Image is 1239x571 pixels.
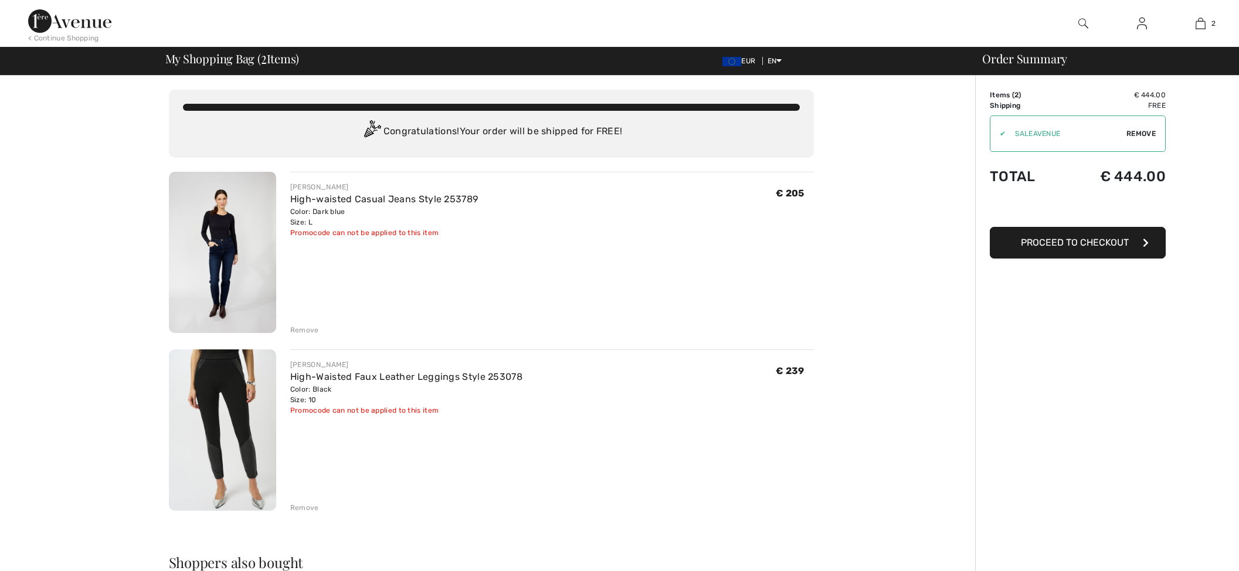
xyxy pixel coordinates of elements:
span: Proceed to Checkout [1021,237,1129,248]
span: EN [768,57,782,65]
img: 1ère Avenue [28,9,111,33]
a: High-waisted Casual Jeans Style 253789 [290,193,478,205]
h2: Shoppers also bought [169,555,814,569]
iframe: PayPal [990,196,1166,223]
td: Shipping [990,100,1061,111]
div: Order Summary [968,53,1232,64]
div: Remove [290,325,319,335]
div: Promocode can not be applied to this item [290,227,478,238]
button: Proceed to Checkout [990,227,1166,259]
div: Promocode can not be applied to this item [290,405,522,416]
img: Congratulation2.svg [360,120,383,144]
span: EUR [722,57,760,65]
td: € 444.00 [1061,90,1166,100]
td: Total [990,157,1061,196]
span: € 205 [776,188,804,199]
span: 2 [1211,18,1216,29]
td: Free [1061,100,1166,111]
div: Remove [290,502,319,513]
td: Items ( ) [990,90,1061,100]
a: 2 [1172,16,1229,30]
div: [PERSON_NAME] [290,182,478,192]
td: € 444.00 [1061,157,1166,196]
span: € 239 [776,365,804,376]
span: 2 [1014,91,1019,99]
div: ✔ [990,128,1006,139]
img: My Bag [1196,16,1206,30]
img: High-Waisted Faux Leather Leggings Style 253078 [169,349,276,511]
span: Remove [1126,128,1156,139]
input: Promo code [1006,116,1126,151]
img: Euro [722,57,741,66]
div: [PERSON_NAME] [290,359,522,370]
a: Sign In [1128,16,1156,31]
span: 2 [261,50,267,65]
img: My Info [1137,16,1147,30]
img: search the website [1078,16,1088,30]
span: My Shopping Bag ( Items) [165,53,300,64]
div: Color: Black Size: 10 [290,384,522,405]
div: Color: Dark blue Size: L [290,206,478,227]
img: High-waisted Casual Jeans Style 253789 [169,172,276,333]
div: < Continue Shopping [28,33,99,43]
div: Congratulations! Your order will be shipped for FREE! [183,120,800,144]
a: High-Waisted Faux Leather Leggings Style 253078 [290,371,522,382]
